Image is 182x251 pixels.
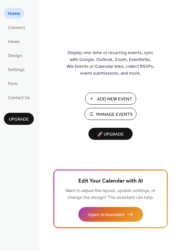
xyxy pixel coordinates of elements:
[9,116,29,123] span: Upgrade
[8,81,18,87] span: Form
[8,24,25,31] span: Connect
[8,38,20,45] span: Views
[8,95,30,101] span: Contact Us
[78,207,143,222] button: Open AI Assistant
[4,64,29,75] a: Settings
[4,36,24,47] a: Views
[4,113,34,125] button: Upgrade
[84,108,136,120] button: Manage Events
[92,130,129,139] span: 🚀 Upgrade
[8,66,25,73] span: Settings
[4,50,26,61] a: Design
[97,96,132,103] span: Add New Event
[96,111,133,118] span: Manage Events
[8,10,20,17] span: Home
[4,8,24,19] a: Home
[4,22,29,33] a: Connect
[88,128,133,140] button: 🚀 Upgrade
[88,212,124,218] span: Open AI Assistant
[8,52,22,59] span: Design
[65,186,156,202] span: Want to adjust the layout, update settings, or change the design? The assistant can help.
[85,93,136,105] button: Add New Event
[4,92,34,103] a: Contact Us
[78,177,143,186] span: Edit Your Calendar with AI
[67,50,154,77] span: Display one-time or recurring events, sync with Google, Outlook, Zoom, Eventbrite, Wix Events or ...
[4,78,22,89] a: Form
